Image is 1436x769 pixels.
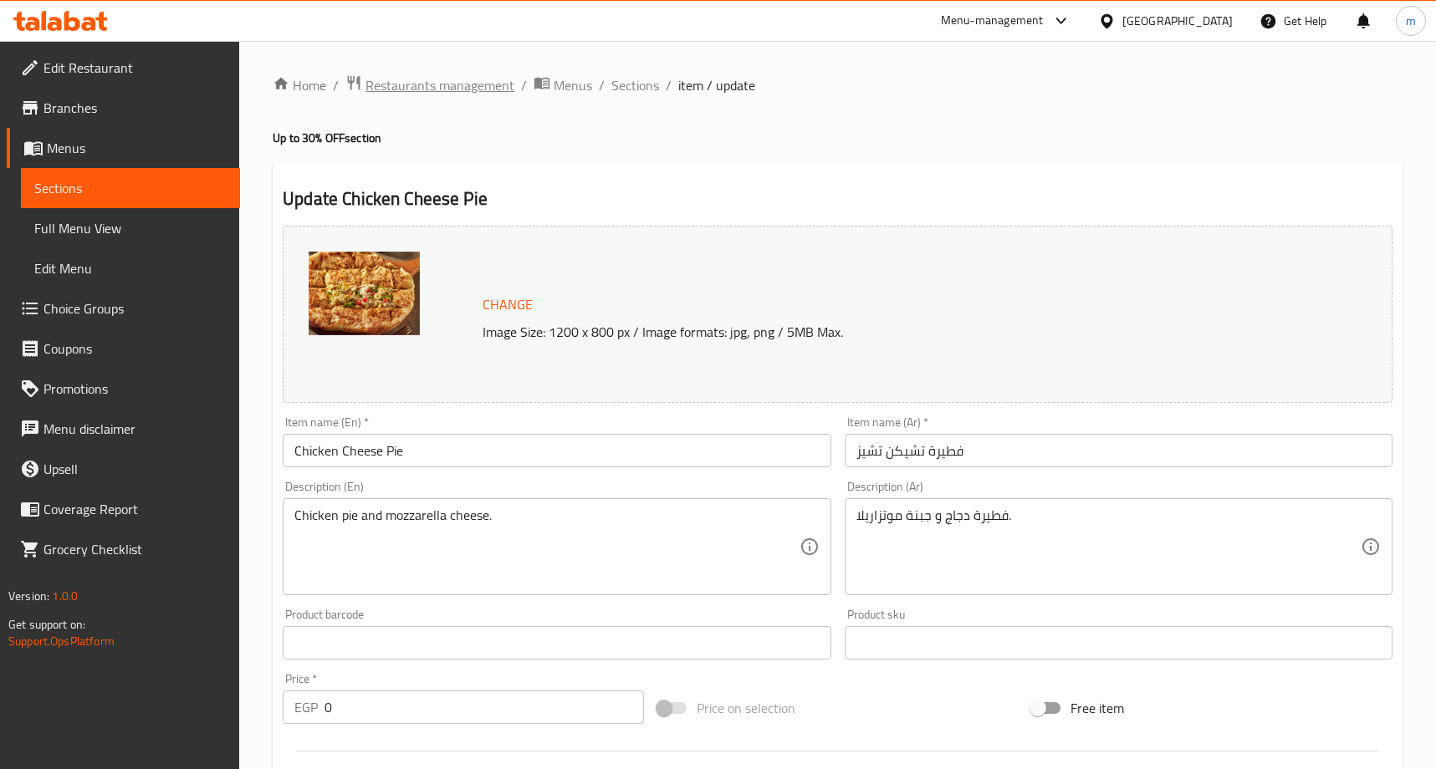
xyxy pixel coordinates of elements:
span: item / update [678,75,755,95]
span: m [1406,12,1416,30]
a: Edit Restaurant [7,48,240,88]
img: mmw_638488961113858259 [309,252,420,335]
a: Menu disclaimer [7,409,240,449]
span: Full Menu View [34,218,227,238]
span: Menu disclaimer [43,419,227,439]
span: Edit Restaurant [43,58,227,78]
a: Sections [611,75,659,95]
a: Full Menu View [21,208,240,248]
input: Please enter price [325,690,644,724]
span: 1.0.0 [52,585,78,607]
span: Get support on: [8,614,85,635]
span: Change [483,293,533,317]
p: EGP [294,697,318,717]
span: Coupons [43,339,227,359]
h4: Up to 30% OFF section [273,130,1403,146]
textarea: Chicken pie and mozzarella cheese. [294,507,799,587]
a: Edit Menu [21,248,240,288]
a: Coverage Report [7,489,240,529]
span: Promotions [43,379,227,399]
span: Sections [34,178,227,198]
a: Sections [21,168,240,208]
li: / [599,75,605,95]
a: Restaurants management [345,74,514,96]
a: Home [273,75,326,95]
span: Menus [47,138,227,158]
a: Promotions [7,369,240,409]
span: Menus [554,75,592,95]
div: [GEOGRAPHIC_DATA] [1122,12,1233,30]
a: Grocery Checklist [7,529,240,569]
span: Edit Menu [34,258,227,278]
span: Free item [1071,698,1124,718]
h2: Update Chicken Cheese Pie [283,186,1393,211]
a: Upsell [7,449,240,489]
span: Branches [43,98,227,118]
input: Enter name En [283,434,830,467]
span: Choice Groups [43,298,227,318]
span: Grocery Checklist [43,539,227,559]
p: Image Size: 1200 x 800 px / Image formats: jpg, png / 5MB Max. [476,322,1270,342]
input: Enter name Ar [845,434,1393,467]
span: Version: [8,585,49,607]
li: / [666,75,672,95]
a: Coupons [7,328,240,369]
a: Menus [7,128,240,168]
li: / [521,75,527,95]
button: Change [476,288,539,322]
nav: breadcrumb [273,74,1403,96]
a: Support.OpsPlatform [8,630,115,652]
span: Coverage Report [43,499,227,519]
a: Choice Groups [7,288,240,328]
span: Price on selection [697,698,795,718]
input: Please enter product sku [845,626,1393,660]
div: Menu-management [941,11,1044,31]
a: Branches [7,88,240,128]
textarea: فطيرة دجاج و جبنة موتزاريلا. [856,507,1361,587]
span: Restaurants management [365,75,514,95]
input: Please enter product barcode [283,626,830,660]
span: Upsell [43,459,227,479]
a: Menus [534,74,592,96]
li: / [333,75,339,95]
